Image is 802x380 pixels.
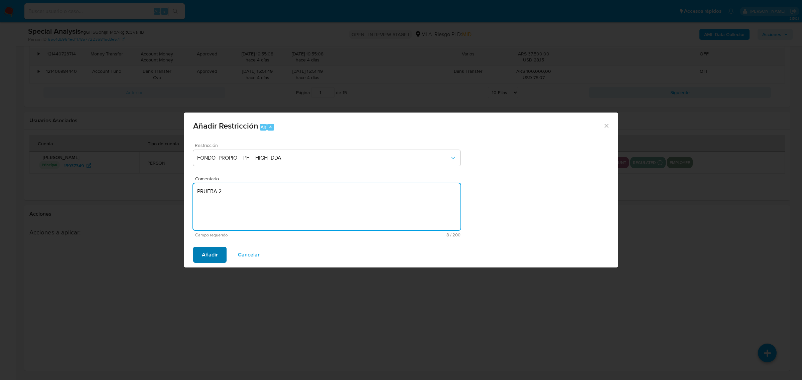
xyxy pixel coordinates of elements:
[195,176,462,181] span: Comentario
[202,247,218,262] span: Añadir
[603,123,609,129] button: Cerrar ventana
[328,233,460,237] span: Máximo 200 caracteres
[193,120,258,132] span: Añadir Restricción
[195,233,328,237] span: Campo requerido
[269,124,272,130] span: 4
[229,247,268,263] button: Cancelar
[238,247,260,262] span: Cancelar
[193,247,227,263] button: Añadir
[193,150,460,166] button: Restriction
[197,155,450,161] span: FONDO_PROPIO__PF__HIGH_DDA
[193,183,460,230] textarea: PRUEBA 2
[261,124,266,130] span: Alt
[195,143,462,148] span: Restricción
